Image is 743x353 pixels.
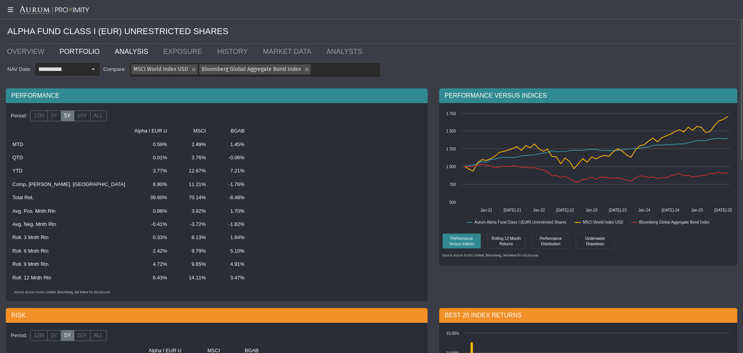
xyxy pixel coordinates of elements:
[6,66,34,73] div: NAV Date:
[8,205,130,218] td: Avg. Pos. Mnth Rtn
[74,330,91,341] label: 10Y
[6,308,428,323] div: RISK
[449,200,456,205] text: 500
[439,308,737,323] div: BEST 20 INDEX RETURNS
[130,231,172,244] td: 0.33%
[130,124,172,138] td: Alpha I EUR U
[87,63,100,76] div: Select
[489,235,524,246] div: Rolling 12 Month Returns
[211,218,249,231] td: -1.82%
[487,233,526,249] div: Rolling 12 Month Returns
[8,191,130,204] td: Total Ret.
[8,151,130,164] td: QTD
[211,178,249,191] td: -1.76%
[446,112,456,116] text: 1 750
[202,66,301,72] span: Bloomberg Global Aggregate Bond Index
[172,138,211,151] td: 2.49%
[47,110,61,121] label: 3Y
[172,191,211,204] td: 70.14%
[30,330,48,341] label: 12M
[74,110,91,121] label: 10Y
[211,231,249,244] td: 1.84%
[439,88,737,103] div: PERFORMANCE VERSUS INDICES
[61,110,74,121] label: 5Y
[8,258,130,271] td: Roll. 9 Mnth Rtn
[172,231,211,244] td: 8.13%
[134,66,188,72] span: MSCI World Index USD
[47,330,61,341] label: 3Y
[442,233,481,249] div: Performance Versus Indices
[211,124,249,138] td: BGAB
[172,271,211,284] td: 14.11%
[446,165,456,169] text: 1 000
[531,233,570,249] div: Performance Distribution
[54,44,109,59] a: PORTFOLIO
[61,330,74,341] label: 5Y
[714,208,732,212] text: [DATE]-25
[662,208,680,212] text: [DATE]-24
[8,231,130,244] td: Roll. 3 Mnth Rtn
[211,191,249,204] td: -8.48%
[172,205,211,218] td: 3.92%
[211,44,257,59] a: HISTORY
[198,63,311,74] div: Bloomberg Global Aggregate Bond Index
[211,245,249,258] td: 5.10%
[172,218,211,231] td: -3.72%
[583,220,623,224] text: MSCI World Index USD
[8,271,130,284] td: Roll. 12 Mnth Rtn
[129,62,381,77] dx-tag-box: MSCI World Index USD Bloomberg Global Aggregate Bond Index
[446,147,456,151] text: 1 250
[211,151,249,164] td: -0.06%
[609,208,627,212] text: [DATE]-23
[446,129,456,133] text: 1 500
[474,220,567,224] text: Aurum Alpha Fund Class I (EUR) Unrestricted Shares
[172,245,211,258] td: 9.79%
[172,164,211,177] td: 12.67%
[172,124,211,138] td: MSCI
[481,208,493,212] text: Jan-21
[8,329,30,342] div: Period:
[130,218,172,231] td: -0.41%
[8,178,130,191] td: Comp. [PERSON_NAME]. [GEOGRAPHIC_DATA]
[90,330,107,341] label: ALL
[639,208,651,212] text: Jan-24
[90,110,107,121] label: ALL
[158,44,211,59] a: EXPOSURE
[130,63,198,74] div: MSCI World Index USD
[211,138,249,151] td: 1.45%
[130,191,172,204] td: 39.60%
[30,110,48,121] label: 12M
[7,19,737,44] div: ALPHA FUND CLASS I (EUR) UNRESTRICTED SHARES
[8,109,30,122] div: Period:
[130,258,172,271] td: 4.72%
[172,151,211,164] td: 3.76%
[6,88,428,103] div: PERFORMANCE
[130,178,172,191] td: 6.90%
[8,245,130,258] td: Roll. 6 Mnth Rtn
[503,208,521,212] text: [DATE]-21
[211,258,249,271] td: 4.91%
[19,6,89,15] img: Aurum-Proximity%20white.svg
[8,218,130,231] td: Avg. Neg. Mnth Rtn
[691,208,703,212] text: Jan-25
[533,208,545,212] text: Jan-22
[211,271,249,284] td: 3.47%
[130,151,172,164] td: 0.01%
[130,271,172,284] td: 6.43%
[442,254,734,258] p: Source: Aurum Funds Limited, Bloomberg, See below for disclosures
[8,138,130,151] td: MTD
[8,164,130,177] td: YTD
[130,164,172,177] td: 3.77%
[578,235,613,246] div: Underwater Drawdown
[109,44,158,59] a: ANALYSIS
[172,258,211,271] td: 9.65%
[100,66,129,73] div: Compare:
[533,235,568,246] div: Performance Distribution
[444,235,479,246] div: Performance Versus Indices
[14,291,419,295] p: Source: Aurum Funds Limited, Bloomberg, See below for disclosures
[211,164,249,177] td: 7.21%
[556,208,574,212] text: [DATE]-22
[586,208,598,212] text: Jan-23
[321,44,372,59] a: ANALYSTS
[211,205,249,218] td: 1.70%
